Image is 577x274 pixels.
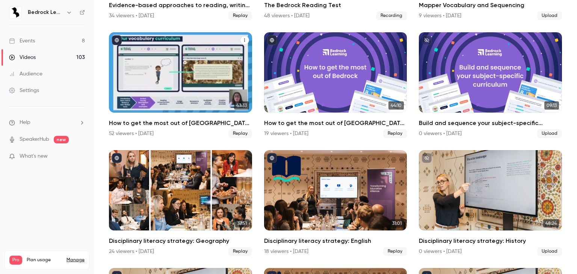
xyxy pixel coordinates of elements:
button: unpublished [422,153,432,163]
li: How to get the most out of Bedrock next academic year [109,32,252,138]
span: Replay [228,129,252,138]
li: help-dropdown-opener [9,119,85,126]
div: Settings [9,87,39,94]
div: 19 viewers • [DATE] [264,130,308,137]
a: SpeakerHub [20,135,49,143]
li: Build and sequence your subject-specific curriculum [419,32,562,138]
div: Events [9,37,35,45]
div: 0 viewers • [DATE] [419,248,462,255]
span: Upload [537,129,562,138]
button: published [112,35,122,45]
h2: Mapper Vocabulary and Sequencing [419,1,562,10]
h2: How to get the most out of [GEOGRAPHIC_DATA] next academic year [109,119,252,128]
button: published [112,153,122,163]
div: Audience [9,70,42,78]
h2: Evidence-based approaches to reading, writing and language in 2025/26 [109,1,252,10]
h2: How to get the most out of [GEOGRAPHIC_DATA] next academic year [264,119,407,128]
h2: The Bedrock Reading Test [264,1,407,10]
h2: Build and sequence your subject-specific curriculum [419,119,562,128]
button: unpublished [422,35,432,45]
div: 0 viewers • [DATE] [419,130,462,137]
div: 34 viewers • [DATE] [109,12,154,20]
a: 09:13Build and sequence your subject-specific curriculum0 viewers • [DATE]Upload [419,32,562,138]
button: published [267,35,277,45]
span: Replay [228,247,252,256]
div: Videos [9,54,36,61]
span: Pro [9,256,22,265]
a: Manage [66,257,85,263]
h2: Disciplinary literacy strategy: English [264,236,407,245]
li: Disciplinary literacy strategy: Geography [109,150,252,256]
span: Plan usage [27,257,62,263]
span: Replay [228,11,252,20]
button: published [267,153,277,163]
span: Replay [383,247,407,256]
span: Replay [383,129,407,138]
span: Recording [376,11,407,20]
a: 37:51Disciplinary literacy strategy: Geography24 viewers • [DATE]Replay [109,150,252,256]
a: 31:01Disciplinary literacy strategy: English18 viewers • [DATE]Replay [264,150,407,256]
h2: Disciplinary literacy strategy: History [419,236,562,245]
span: new [54,136,69,143]
h6: Bedrock Learning [28,9,63,16]
li: Disciplinary literacy strategy: English [264,150,407,256]
a: 43:33How to get the most out of [GEOGRAPHIC_DATA] next academic year52 viewers • [DATE]Replay [109,32,252,138]
div: 48 viewers • [DATE] [264,12,310,20]
span: What's new [20,152,48,160]
li: How to get the most out of Bedrock next academic year [264,32,407,138]
span: 43:33 [234,101,249,110]
span: 37:51 [235,219,249,227]
img: Bedrock Learning [9,6,21,18]
span: Help [20,119,30,126]
div: 52 viewers • [DATE] [109,130,154,137]
h2: Disciplinary literacy strategy: Geography [109,236,252,245]
div: 18 viewers • [DATE] [264,248,308,255]
span: 31:01 [390,219,404,227]
iframe: Noticeable Trigger [76,153,85,160]
span: Upload [537,11,562,20]
a: 48:24Disciplinary literacy strategy: History0 viewers • [DATE]Upload [419,150,562,256]
span: 44:10 [388,101,404,110]
span: 09:13 [544,101,559,110]
span: 48:24 [543,219,559,227]
li: Disciplinary literacy strategy: History [419,150,562,256]
span: Upload [537,247,562,256]
a: 44:10How to get the most out of [GEOGRAPHIC_DATA] next academic year19 viewers • [DATE]Replay [264,32,407,138]
div: 9 viewers • [DATE] [419,12,461,20]
div: 24 viewers • [DATE] [109,248,154,255]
